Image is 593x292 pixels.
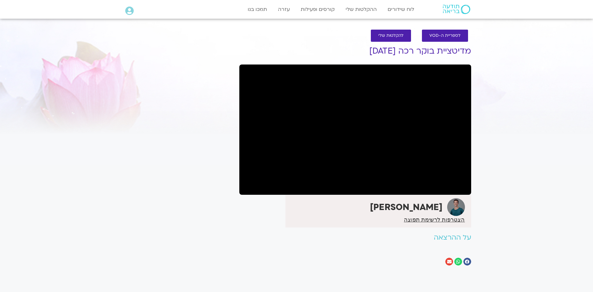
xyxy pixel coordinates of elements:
a: לספריית ה-VOD [422,30,468,42]
a: ההקלטות שלי [342,3,380,15]
span: לספריית ה-VOD [429,33,461,38]
div: שיתוף ב facebook [463,258,471,266]
div: שיתוף ב email [445,258,453,266]
a: קורסים ופעילות [298,3,338,15]
h2: על ההרצאה [239,234,471,242]
a: הצטרפות לרשימת תפוצה [404,217,465,223]
h1: מדיטציית בוקר רכה [DATE] [239,46,471,56]
div: שיתוף ב whatsapp [454,258,462,266]
a: לוח שידורים [385,3,417,15]
a: להקלטות שלי [371,30,411,42]
span: להקלטות שלי [378,33,404,38]
a: עזרה [275,3,293,15]
img: אורי דאובר [447,198,465,216]
img: תודעה בריאה [443,5,470,14]
a: תמכו בנו [245,3,270,15]
strong: [PERSON_NAME] [370,201,442,213]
